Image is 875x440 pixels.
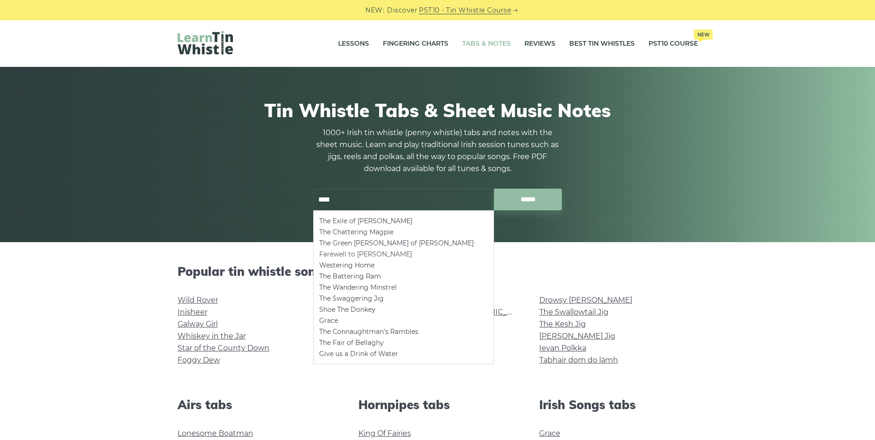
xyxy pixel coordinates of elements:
li: Westering Home [319,260,488,271]
li: Shoe The Donkey [319,304,488,315]
a: King Of Fairies [358,429,411,438]
span: New [694,30,713,40]
li: Give us a Drink of Water [319,348,488,359]
li: The Connaughtman’s Rambles [319,326,488,337]
a: Lonesome Boatman [178,429,253,438]
a: Best Tin Whistles [569,32,635,55]
h1: Tin Whistle Tabs & Sheet Music Notes [178,99,698,121]
a: Ievan Polkka [539,344,586,352]
p: 1000+ Irish tin whistle (penny whistle) tabs and notes with the sheet music. Learn and play tradi... [313,127,562,175]
a: Reviews [524,32,555,55]
a: Tabs & Notes [462,32,511,55]
li: The Fair of Bellaghy [319,337,488,348]
a: Fingering Charts [383,32,448,55]
li: The Chattering Magpie [319,226,488,238]
h2: Airs tabs [178,398,336,412]
li: The Wandering Minstrel [319,282,488,293]
li: The Battering Ram [319,271,488,282]
a: The Swallowtail Jig [539,308,608,316]
a: Drowsy [PERSON_NAME] [539,296,632,304]
a: Star of the County Down [178,344,269,352]
a: The Kesh Jig [539,320,586,328]
img: LearnTinWhistle.com [178,31,233,54]
h2: Hornpipes tabs [358,398,517,412]
a: Wild Rover [178,296,218,304]
li: The Swaggering Jig [319,293,488,304]
a: PST10 CourseNew [649,32,698,55]
li: The Green [PERSON_NAME] of [PERSON_NAME] [319,238,488,249]
a: Grace [539,429,560,438]
a: Inisheer [178,308,208,316]
a: Galway Girl [178,320,218,328]
a: Tabhair dom do lámh [539,356,618,364]
a: Whiskey in the Jar [178,332,246,340]
h2: Irish Songs tabs [539,398,698,412]
a: [PERSON_NAME] Reel [358,356,440,364]
li: The Exile of [PERSON_NAME] [319,215,488,226]
h2: Popular tin whistle songs & tunes [178,264,698,279]
a: Lessons [338,32,369,55]
a: Foggy Dew [178,356,220,364]
a: [PERSON_NAME] Jig [539,332,615,340]
li: Farewell to [PERSON_NAME] [319,249,488,260]
li: Grace [319,315,488,326]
